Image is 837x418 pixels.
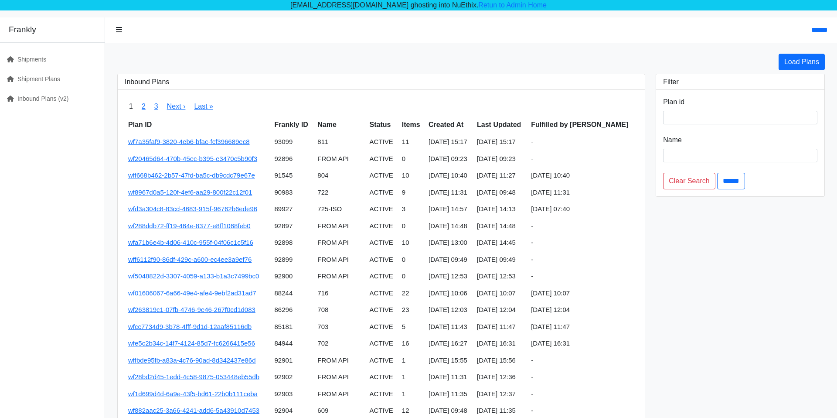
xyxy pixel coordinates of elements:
[128,155,257,162] a: wf20465d64-470b-45ec-b395-e3470c5b90f3
[128,222,251,230] a: wf288ddb72-ff19-464e-8377-e8ff1068feb0
[271,302,314,319] td: 86296
[425,319,473,336] td: [DATE] 11:43
[128,407,259,414] a: wf882aac25-3a66-4241-add6-5a43910d7453
[125,116,271,134] th: Plan ID
[527,218,638,235] td: -
[473,184,527,201] td: [DATE] 09:48
[527,335,638,352] td: [DATE] 16:31
[473,134,527,151] td: [DATE] 15:17
[398,251,425,268] td: 0
[314,386,366,403] td: FROM API
[425,251,473,268] td: [DATE] 09:49
[473,302,527,319] td: [DATE] 12:04
[527,386,638,403] td: -
[527,184,638,201] td: [DATE] 11:31
[271,116,314,134] th: Frankly ID
[398,201,425,218] td: 3
[473,218,527,235] td: [DATE] 14:48
[271,319,314,336] td: 85181
[128,339,255,347] a: wfe5c2b34c-14f7-4124-85d7-fc6266415e56
[398,268,425,285] td: 0
[425,352,473,369] td: [DATE] 15:55
[398,184,425,201] td: 9
[425,218,473,235] td: [DATE] 14:48
[398,319,425,336] td: 5
[663,135,682,145] label: Name
[527,319,638,336] td: [DATE] 11:47
[527,302,638,319] td: [DATE] 12:04
[366,302,398,319] td: ACTIVE
[128,138,250,145] a: wf7a35faf9-3820-4eb6-bfac-fcf396689ec8
[398,352,425,369] td: 1
[271,268,314,285] td: 92900
[398,167,425,184] td: 10
[473,369,527,386] td: [DATE] 12:36
[779,54,825,70] a: Load Plans
[366,369,398,386] td: ACTIVE
[314,335,366,352] td: 702
[425,134,473,151] td: [DATE] 15:17
[128,390,258,397] a: wf1d699d4d-6a9e-43f5-bd61-22b0b111ceba
[314,319,366,336] td: 703
[527,352,638,369] td: -
[366,234,398,251] td: ACTIVE
[478,1,547,9] a: Retun to Admin Home
[425,285,473,302] td: [DATE] 10:06
[366,151,398,168] td: ACTIVE
[314,151,366,168] td: FROM API
[271,352,314,369] td: 92901
[271,167,314,184] td: 91545
[271,251,314,268] td: 92899
[425,234,473,251] td: [DATE] 13:00
[314,285,366,302] td: 716
[366,251,398,268] td: ACTIVE
[473,386,527,403] td: [DATE] 12:37
[398,116,425,134] th: Items
[314,184,366,201] td: 722
[271,184,314,201] td: 90983
[366,218,398,235] td: ACTIVE
[154,103,158,110] a: 3
[128,373,259,380] a: wf28bd2d45-1edd-4c58-9875-053448eb55db
[128,256,252,263] a: wff6112f90-86df-429c-a600-ec4ee3a9ef76
[473,167,527,184] td: [DATE] 11:27
[527,234,638,251] td: -
[473,319,527,336] td: [DATE] 11:47
[527,285,638,302] td: [DATE] 10:07
[314,268,366,285] td: FROM API
[125,97,137,116] span: 1
[366,285,398,302] td: ACTIVE
[398,285,425,302] td: 22
[527,369,638,386] td: -
[527,116,638,134] th: Fulfilled by [PERSON_NAME]
[527,167,638,184] td: [DATE] 10:40
[366,201,398,218] td: ACTIVE
[425,302,473,319] td: [DATE] 12:03
[271,386,314,403] td: 92903
[473,151,527,168] td: [DATE] 09:23
[125,78,638,86] h3: Inbound Plans
[398,151,425,168] td: 0
[271,234,314,251] td: 92898
[527,268,638,285] td: -
[128,323,252,330] a: wfcc7734d9-3b78-4fff-9d1d-12aaf85116db
[366,116,398,134] th: Status
[527,151,638,168] td: -
[314,167,366,184] td: 804
[425,201,473,218] td: [DATE] 14:57
[398,302,425,319] td: 23
[425,167,473,184] td: [DATE] 10:40
[366,386,398,403] td: ACTIVE
[663,78,817,86] h3: Filter
[194,103,213,110] a: Last »
[366,268,398,285] td: ACTIVE
[128,289,256,297] a: wf01606067-6a66-49e4-afe4-9ebf2ad31ad7
[473,335,527,352] td: [DATE] 16:31
[398,218,425,235] td: 0
[314,302,366,319] td: 708
[398,386,425,403] td: 1
[473,234,527,251] td: [DATE] 14:45
[473,268,527,285] td: [DATE] 12:53
[271,134,314,151] td: 93099
[398,234,425,251] td: 10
